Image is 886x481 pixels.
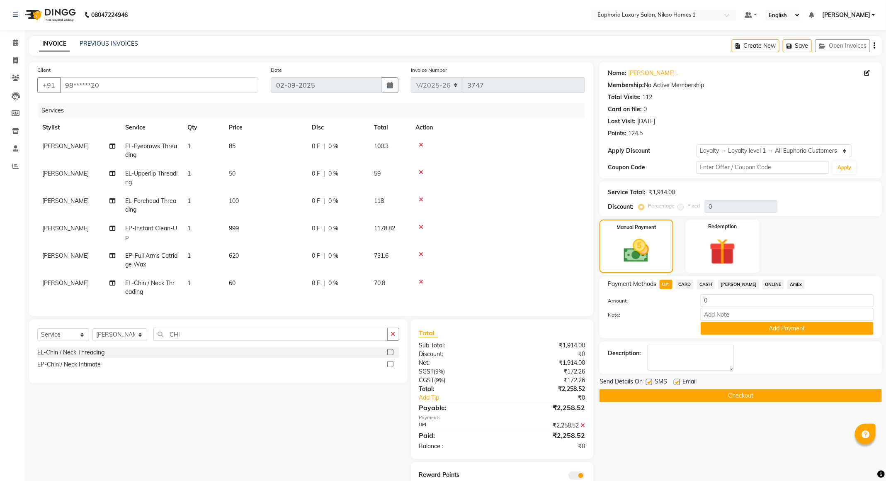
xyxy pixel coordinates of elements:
[125,170,177,186] span: EL-Upperlip Threading
[323,197,325,205] span: |
[616,236,657,266] img: _cash.svg
[608,280,656,288] span: Payment Methods
[502,403,591,413] div: ₹2,258.52
[643,105,647,114] div: 0
[229,170,235,177] span: 50
[328,197,338,205] span: 0 %
[413,350,502,359] div: Discount:
[608,93,641,102] div: Total Visits:
[182,118,224,137] th: Qty
[502,442,591,451] div: ₹0
[732,39,779,52] button: Create New
[187,170,191,177] span: 1
[413,403,502,413] div: Payable:
[37,66,51,74] label: Client
[125,142,177,159] span: EL-Eyebrows Threading
[608,69,626,78] div: Name:
[608,117,636,126] div: Last Visit:
[328,279,338,288] span: 0 %
[608,81,874,90] div: No Active Membership
[374,279,385,287] span: 70.8
[42,142,89,150] span: [PERSON_NAME]
[642,93,652,102] div: 112
[687,202,700,210] label: Fixed
[655,377,667,388] span: SMS
[502,376,591,385] div: ₹172.26
[822,11,870,20] span: [PERSON_NAME]
[660,280,672,289] span: UPI
[502,367,591,376] div: ₹172.26
[312,251,320,260] span: 0 F
[815,39,870,52] button: Open Invoices
[42,170,89,177] span: [PERSON_NAME]
[608,105,642,114] div: Card on file:
[783,39,812,52] button: Save
[153,328,388,341] input: Search or Scan
[42,279,89,287] span: [PERSON_NAME]
[419,368,434,375] span: SGST
[617,224,656,231] label: Manual Payment
[410,118,585,137] th: Action
[312,224,320,233] span: 0 F
[502,421,591,430] div: ₹2,258.52
[413,367,502,376] div: ( )
[608,163,697,172] div: Coupon Code
[833,161,856,174] button: Apply
[229,252,239,259] span: 620
[328,251,338,260] span: 0 %
[502,341,591,350] div: ₹1,914.00
[323,224,325,233] span: |
[229,142,235,150] span: 85
[323,169,325,178] span: |
[37,360,101,369] div: EP-Chin / Neck Intimate
[187,279,191,287] span: 1
[600,377,643,388] span: Send Details On
[697,161,829,174] input: Enter Offer / Coupon Code
[676,280,694,289] span: CARD
[328,142,338,151] span: 0 %
[374,170,381,177] span: 59
[323,251,325,260] span: |
[637,117,655,126] div: [DATE]
[718,280,760,289] span: [PERSON_NAME]
[38,103,591,118] div: Services
[413,376,502,385] div: ( )
[413,421,502,430] div: UPI
[374,225,395,232] span: 1178.82
[608,203,634,211] div: Discount:
[323,142,325,151] span: |
[187,197,191,205] span: 1
[328,224,338,233] span: 0 %
[187,225,191,232] span: 1
[600,389,882,402] button: Checkout
[374,142,388,150] span: 100.3
[436,368,444,375] span: 9%
[374,197,384,205] span: 118
[413,430,502,440] div: Paid:
[21,3,78,27] img: logo
[502,385,591,393] div: ₹2,258.52
[602,297,694,305] label: Amount:
[312,279,320,288] span: 0 F
[413,442,502,451] div: Balance :
[608,146,697,155] div: Apply Discount
[697,280,715,289] span: CASH
[701,235,744,268] img: _gift.svg
[701,322,874,335] button: Add Payment
[229,225,239,232] span: 999
[229,279,235,287] span: 60
[120,118,182,137] th: Service
[701,308,874,321] input: Add Note
[628,69,677,78] a: [PERSON_NAME] .
[312,197,320,205] span: 0 F
[323,279,325,288] span: |
[125,279,175,295] span: EL-Chin / Neck Threading
[502,350,591,359] div: ₹0
[328,169,338,178] span: 0 %
[648,202,675,210] label: Percentage
[608,81,644,90] div: Membership:
[312,142,320,151] span: 0 F
[37,118,120,137] th: Stylist
[91,3,128,27] b: 08047224946
[502,359,591,367] div: ₹1,914.00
